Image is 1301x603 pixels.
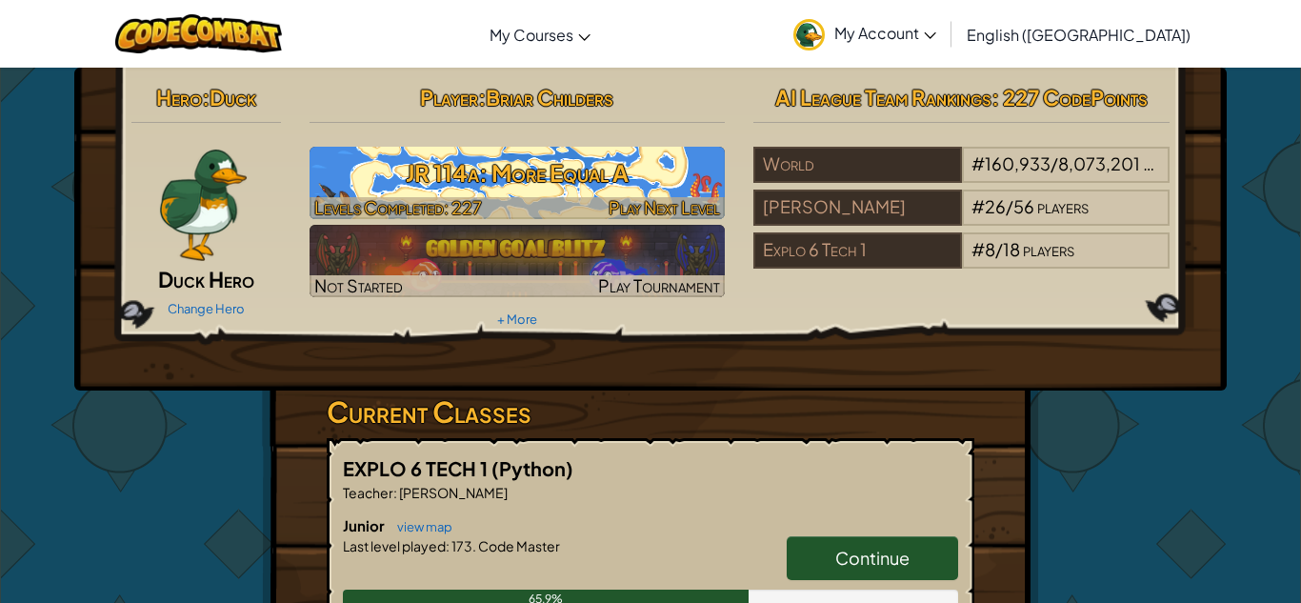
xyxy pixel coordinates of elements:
[957,9,1200,60] a: English ([GEOGRAPHIC_DATA])
[343,537,446,554] span: Last level played
[310,151,726,194] h3: JR 114a: More Equal A
[753,208,1170,230] a: [PERSON_NAME]#26/56players
[478,84,486,111] span: :
[753,232,961,269] div: Explo 6 Tech 1
[753,190,961,226] div: [PERSON_NAME]
[156,147,249,261] img: duck_paper_doll.png
[775,84,991,111] span: AI League Team Rankings
[210,84,256,111] span: Duck
[995,238,1003,260] span: /
[490,25,573,45] span: My Courses
[310,225,726,297] img: Golden Goal
[793,19,825,50] img: avatar
[497,312,537,327] a: + More
[310,225,726,297] a: Not StartedPlay Tournament
[446,537,450,554] span: :
[835,547,910,569] span: Continue
[971,152,985,174] span: #
[115,14,282,53] img: CodeCombat logo
[985,238,995,260] span: 8
[609,196,720,218] span: Play Next Level
[480,9,600,60] a: My Courses
[202,84,210,111] span: :
[314,196,482,218] span: Levels Completed: 227
[1003,238,1020,260] span: 18
[310,147,726,219] a: Play Next Level
[1013,195,1034,217] span: 56
[991,84,1148,111] span: : 227 CodePoints
[168,301,245,316] a: Change Hero
[156,84,202,111] span: Hero
[967,25,1191,45] span: English ([GEOGRAPHIC_DATA])
[310,147,726,219] img: JR 114a: More Equal A
[753,251,1170,272] a: Explo 6 Tech 1#8/18players
[1051,152,1058,174] span: /
[388,519,452,534] a: view map
[343,456,491,480] span: EXPLO 6 TECH 1
[971,238,985,260] span: #
[985,195,1006,217] span: 26
[450,537,476,554] span: 173.
[343,484,393,501] span: Teacher
[420,84,478,111] span: Player
[491,456,573,480] span: (Python)
[397,484,508,501] span: [PERSON_NAME]
[834,23,936,43] span: My Account
[985,152,1051,174] span: 160,933
[1037,195,1089,217] span: players
[1058,152,1140,174] span: 8,073,201
[476,537,560,554] span: Code Master
[598,274,720,296] span: Play Tournament
[753,147,961,183] div: World
[314,274,403,296] span: Not Started
[784,4,946,64] a: My Account
[1023,238,1074,260] span: players
[753,165,1170,187] a: World#160,933/8,073,201players
[343,516,388,534] span: Junior
[158,266,254,292] span: Duck Hero
[486,84,613,111] span: Briar Childers
[327,391,974,433] h3: Current Classes
[393,484,397,501] span: :
[971,195,985,217] span: #
[1006,195,1013,217] span: /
